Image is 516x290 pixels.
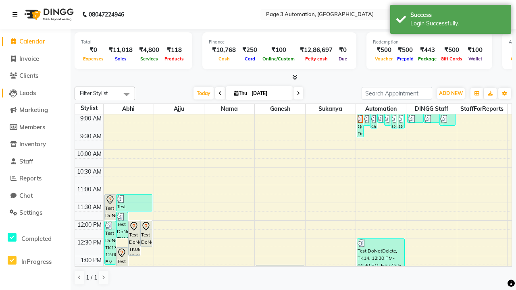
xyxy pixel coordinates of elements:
[395,56,416,62] span: Prepaid
[362,87,432,99] input: Search Appointment
[104,104,154,114] span: Abhi
[357,239,404,273] div: Test DoNotDelete, TK14, 12:30 PM-01:30 PM, Hair Cut-Women
[249,87,289,99] input: 2025-09-04
[81,39,186,46] div: Total
[75,168,103,176] div: 10:30 AM
[357,114,363,137] div: Qa Dnd2, TK18, 08:25 AM-09:40 AM, Hair Cut By Expert-Men,Hair Cut-Men
[464,46,486,55] div: ₹100
[154,104,204,114] span: Ajju
[239,46,260,55] div: ₹250
[2,71,69,81] a: Clients
[204,104,254,114] span: Nama
[232,90,249,96] span: Thu
[410,11,505,19] div: Success
[356,104,406,114] span: Automation
[106,46,136,55] div: ₹11,018
[2,89,69,98] a: Leads
[19,157,33,165] span: Staff
[19,37,45,45] span: Calendar
[364,114,370,125] div: Qa Dnd2, TK23, 08:25 AM-09:20 AM, Special Hair Wash- Men
[439,56,464,62] span: Gift Cards
[2,157,69,166] a: Staff
[19,55,39,62] span: Invoice
[373,39,486,46] div: Redemption
[2,123,69,132] a: Members
[21,235,52,242] span: Completed
[79,132,103,141] div: 9:30 AM
[162,56,186,62] span: Products
[76,238,103,247] div: 12:30 PM
[373,56,395,62] span: Voucher
[117,248,128,282] div: Test DoNotDelete, TK07, 12:45 PM-01:45 PM, Hair Cut-Women
[440,114,455,125] div: Qa Dnd2, TK22, 08:50 AM-09:20 AM, Hair cut Below 12 years (Boy)
[80,90,108,96] span: Filter Stylist
[89,3,124,26] b: 08047224946
[19,174,42,182] span: Reports
[19,72,38,79] span: Clients
[2,140,69,149] a: Inventory
[297,46,336,55] div: ₹12,86,697
[19,140,46,148] span: Inventory
[306,104,356,114] span: Sukanya
[136,46,162,55] div: ₹4,800
[2,54,69,64] a: Invoice
[410,19,505,28] div: Login Successfully.
[79,114,103,123] div: 9:00 AM
[337,56,349,62] span: Due
[416,46,439,55] div: ₹443
[86,273,97,282] span: 1 / 1
[385,114,391,125] div: Qa Dnd2, TK24, 08:50 AM-09:20 AM, Hair Cut By Expert-Men
[105,195,116,220] div: Test DoNotDelete, TK09, 11:15 AM-12:00 PM, Hair Cut-Men
[408,114,423,122] div: Qa Dnd2, TK20, 08:45 AM-09:15 AM, Hair Cut By Expert-Men
[373,46,395,55] div: ₹500
[457,104,507,114] span: StaffForReports
[113,56,129,62] span: Sales
[260,56,297,62] span: Online/Custom
[75,150,103,158] div: 10:00 AM
[193,87,214,99] span: Today
[162,46,186,55] div: ₹118
[19,89,36,97] span: Leads
[79,256,103,265] div: 1:00 PM
[81,56,106,62] span: Expenses
[105,221,116,264] div: Test DoNotDelete, TK13, 12:00 PM-01:15 PM, Hair Cut-Men,Hair Cut By Expert-Men
[2,37,69,46] a: Calendar
[2,106,69,115] a: Marketing
[141,221,152,246] div: Test DoNotDelete, TK06, 12:00 PM-12:45 PM, Hair Cut-Men
[424,114,439,122] div: Qa Dnd2, TK21, 08:45 AM-09:15 AM, Hair Cut By Expert-Men
[19,192,33,199] span: Chat
[81,46,106,55] div: ₹0
[391,114,397,128] div: Qa Dnd2, TK25, 08:55 AM-09:25 AM, Hair Cut By Expert-Men
[398,114,404,128] div: Qa Dnd2, TK26, 08:55 AM-09:25 AM, Hair Cut By Expert-Men
[209,46,239,55] div: ₹10,768
[255,104,305,114] span: Ganesh
[416,56,439,62] span: Package
[75,203,103,211] div: 11:30 AM
[21,258,52,265] span: InProgress
[437,88,465,99] button: ADD NEW
[260,46,297,55] div: ₹100
[209,39,350,46] div: Finance
[75,104,103,112] div: Stylist
[19,123,45,131] span: Members
[19,209,42,216] span: Settings
[129,221,140,255] div: Test DoNotDelete, TK08, 12:00 PM-01:00 PM, Hair Cut-Women
[2,191,69,201] a: Chat
[76,221,103,229] div: 12:00 PM
[371,114,377,128] div: Qa Dnd2, TK27, 08:40 AM-09:25 AM, Hair Cut-Men
[439,46,464,55] div: ₹500
[336,46,350,55] div: ₹0
[406,104,456,114] span: DINGG Staff
[378,114,384,122] div: Qa Dnd2, TK19, 08:45 AM-09:15 AM, Hair cut Below 12 years (Boy)
[75,185,103,194] div: 11:00 AM
[466,56,484,62] span: Wallet
[216,56,232,62] span: Cash
[303,56,330,62] span: Petty cash
[21,3,76,26] img: logo
[117,195,152,211] div: Test DoNotDelete, TK12, 11:15 AM-11:45 AM, Hair Cut By Expert-Men
[117,212,128,238] div: Test DoNotDelete, TK14, 11:45 AM-12:30 PM, Hair Cut-Men
[19,106,48,114] span: Marketing
[2,208,69,217] a: Settings
[439,90,463,96] span: ADD NEW
[243,56,257,62] span: Card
